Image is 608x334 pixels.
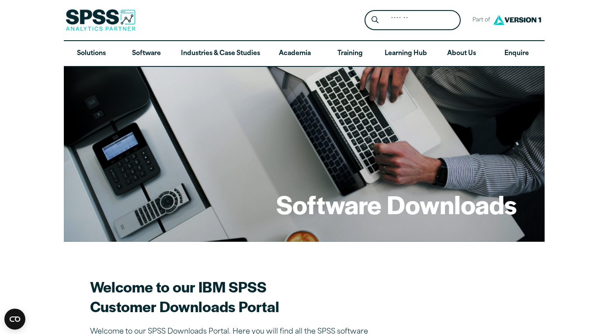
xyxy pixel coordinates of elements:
[378,41,434,66] a: Learning Hub
[64,41,119,66] a: Solutions
[367,12,383,28] button: Search magnifying glass icon
[372,16,379,24] svg: Search magnifying glass icon
[322,41,377,66] a: Training
[267,41,322,66] a: Academia
[365,10,461,31] form: Site Header Search Form
[90,277,396,316] h2: Welcome to our IBM SPSS Customer Downloads Portal
[468,14,491,27] span: Part of
[434,41,489,66] a: About Us
[489,41,544,66] a: Enquire
[66,9,135,31] img: SPSS Analytics Partner
[119,41,174,66] a: Software
[174,41,267,66] a: Industries & Case Studies
[4,309,25,330] button: Open CMP widget
[64,41,545,66] nav: Desktop version of site main menu
[491,12,543,28] img: Version1 Logo
[276,187,517,221] h1: Software Downloads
